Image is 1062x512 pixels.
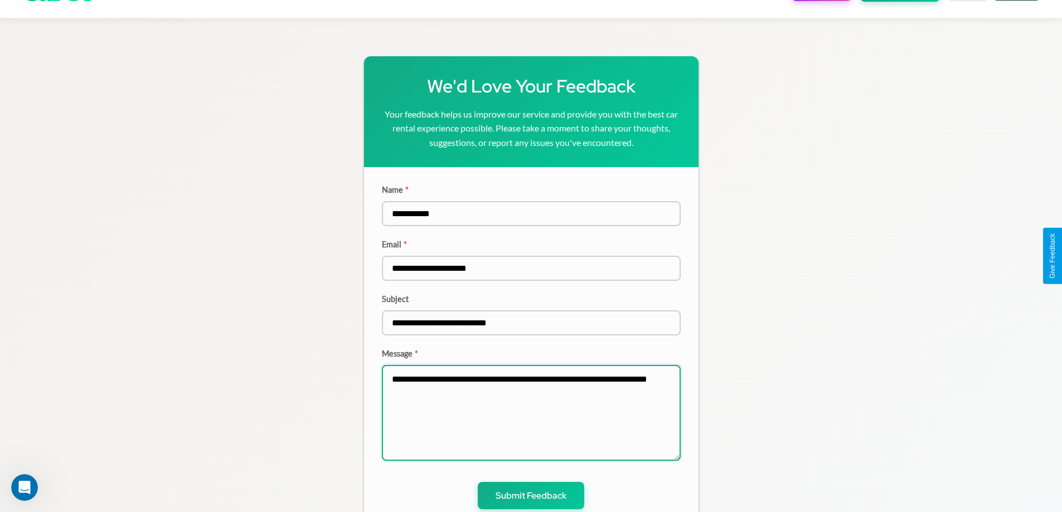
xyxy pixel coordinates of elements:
[11,474,38,501] iframe: Intercom live chat
[478,482,584,509] button: Submit Feedback
[382,74,681,98] h1: We'd Love Your Feedback
[1049,233,1056,279] div: Give Feedback
[382,294,681,304] label: Subject
[382,185,681,194] label: Name
[382,349,681,358] label: Message
[382,240,681,249] label: Email
[382,107,681,150] p: Your feedback helps us improve our service and provide you with the best car rental experience po...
